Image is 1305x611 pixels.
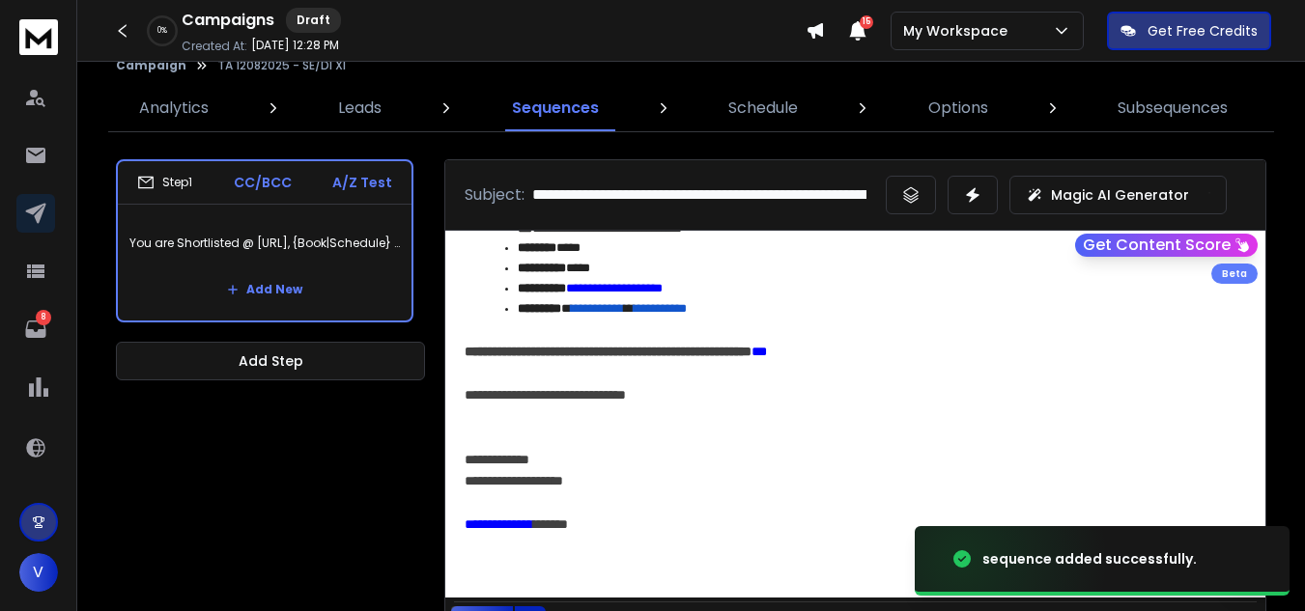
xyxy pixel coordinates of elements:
[116,58,186,73] button: Campaign
[1107,12,1271,50] button: Get Free Credits
[500,85,610,131] a: Sequences
[1211,264,1258,284] div: Beta
[116,159,413,322] li: Step1CC/BCCA/Z TestYou are Shortlisted @ [URL], {Book|Schedule} your {slot|time} for the {intervi...
[19,553,58,592] button: V
[1075,234,1258,257] button: Get Content Score
[917,85,1000,131] a: Options
[19,19,58,55] img: logo
[860,15,873,29] span: 15
[16,310,55,348] a: 8
[903,21,1015,41] p: My Workspace
[128,85,220,131] a: Analytics
[137,174,192,191] div: Step 1
[326,85,393,131] a: Leads
[116,342,425,380] button: Add Step
[36,310,51,325] p: 8
[182,39,247,54] p: Created At:
[332,173,392,192] p: A/Z Test
[1051,185,1189,205] p: Magic AI Generator
[465,183,525,207] p: Subject:
[717,85,809,131] a: Schedule
[338,97,382,120] p: Leads
[928,97,988,120] p: Options
[234,173,292,192] p: CC/BCC
[286,8,341,33] div: Draft
[251,38,339,53] p: [DATE] 12:28 PM
[512,97,599,120] p: Sequences
[1106,85,1239,131] a: Subsequences
[217,58,346,73] p: TA 12082025 - SE/DI XI
[212,270,318,309] button: Add New
[157,25,167,37] p: 0 %
[1009,176,1227,214] button: Magic AI Generator
[182,9,274,32] h1: Campaigns
[1118,97,1228,120] p: Subsequences
[728,97,798,120] p: Schedule
[129,216,400,270] p: You are Shortlisted @ [URL], {Book|Schedule} your {slot|time} for the {interview|interview round}...
[139,97,209,120] p: Analytics
[1148,21,1258,41] p: Get Free Credits
[982,549,1197,569] div: sequence added successfully.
